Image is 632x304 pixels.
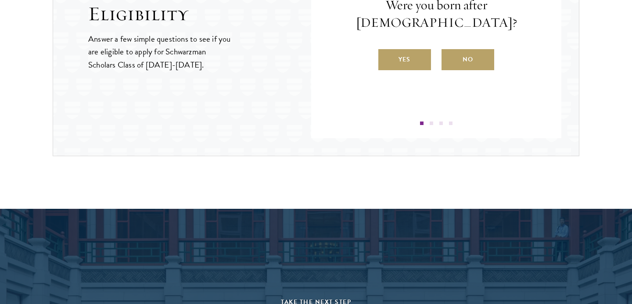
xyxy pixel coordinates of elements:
[378,49,431,70] label: Yes
[442,49,494,70] label: No
[88,32,232,71] p: Answer a few simple questions to see if you are eligible to apply for Schwarzman Scholars Class o...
